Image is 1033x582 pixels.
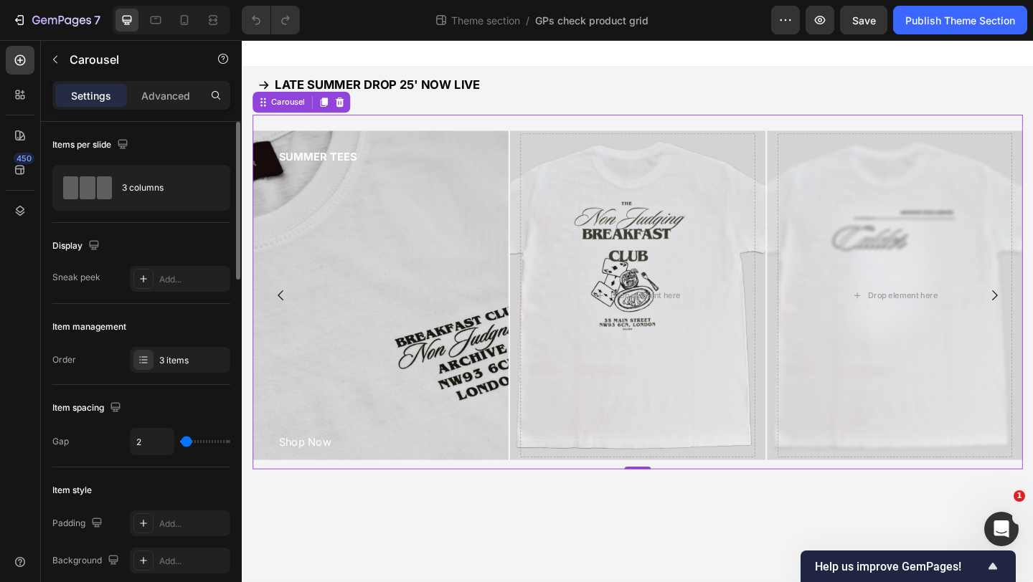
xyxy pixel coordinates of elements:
iframe: Design area [242,40,1033,582]
div: Drop element here [681,272,757,283]
p: Advanced [141,88,190,103]
button: Save [840,6,887,34]
div: Item management [52,320,126,333]
p: Settings [71,88,111,103]
div: 450 [14,153,34,164]
div: Carousel [29,61,71,74]
div: Item style [52,484,92,497]
span: Theme section [448,13,523,28]
div: Order [52,353,76,366]
span: / [526,13,529,28]
div: Publish Theme Section [905,13,1015,28]
button: 7 [6,6,107,34]
div: Undo/Redo [242,6,300,34]
div: Gap [52,435,69,448]
button: Publish Theme Section [893,6,1027,34]
div: 3 columns [122,171,209,204]
div: Drop element here [401,272,477,283]
div: Add... [159,555,227,568]
span: Help us improve GemPages! [815,560,984,573]
div: Display [52,237,103,256]
div: Items per slide [52,135,131,155]
div: Add... [159,517,227,530]
div: Add... [159,273,227,286]
span: GPs check product grid [535,13,648,28]
input: Auto [131,429,174,454]
div: Sneak peek [52,271,100,284]
div: Background [52,551,122,571]
button: Carousel Next Arrow [799,258,838,297]
div: Item spacing [52,399,124,418]
div: Padding [52,514,105,533]
iframe: Intercom live chat [984,512,1019,546]
p: Carousel [70,51,192,68]
div: 3 items [159,354,227,367]
span: Save [852,14,876,27]
p: 7 [94,11,100,29]
button: Show survey - Help us improve GemPages! [815,558,1001,575]
span: 1 [1014,490,1025,502]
